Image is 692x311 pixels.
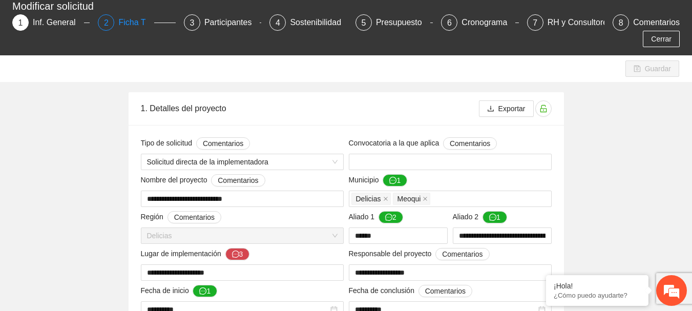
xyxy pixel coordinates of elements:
[447,18,452,27] span: 6
[211,174,265,186] button: Nombre del proyecto
[393,193,431,205] span: Meoqui
[441,14,518,31] div: 6Cronograma
[33,14,84,31] div: Inf. General
[118,14,154,31] div: Ficha T
[356,193,381,204] span: Delicias
[450,138,490,149] span: Comentarios
[203,138,243,149] span: Comentarios
[418,285,472,297] button: Fecha de conclusión
[59,99,141,202] span: Estamos en línea.
[290,14,349,31] div: Sostenibilidad
[453,211,507,223] span: Aliado 2
[225,248,250,260] button: Lugar de implementación
[536,105,551,113] span: unlock
[651,33,672,45] span: Cerrar
[376,14,430,31] div: Presupuesto
[554,282,641,290] div: ¡Hola!
[489,214,496,222] span: message
[141,174,265,186] span: Nombre del proyecto
[625,60,679,77] button: saveGuardar
[141,211,222,223] span: Región
[643,31,680,47] button: Cerrar
[141,248,250,260] span: Lugar de implementación
[199,287,206,296] span: message
[423,196,428,201] span: close
[633,14,680,31] div: Comentarios
[174,212,215,223] span: Comentarios
[12,14,90,31] div: 1Inf. General
[379,211,403,223] button: Aliado 1
[487,105,494,113] span: download
[498,103,526,114] span: Exportar
[349,137,497,150] span: Convocatoria a la que aplica
[397,193,421,204] span: Meoqui
[269,14,347,31] div: 4Sostenibilidad
[204,14,260,31] div: Participantes
[385,214,392,222] span: message
[383,196,388,201] span: close
[141,94,479,123] div: 1. Detalles del proyecto
[533,18,537,27] span: 7
[361,18,366,27] span: 5
[383,174,407,186] button: Municipio
[53,52,172,66] div: Chatee con nosotros ahora
[193,285,217,297] button: Fecha de inicio
[535,100,552,117] button: unlock
[168,5,193,30] div: Minimizar ventana de chat en vivo
[349,248,490,260] span: Responsable del proyecto
[355,14,433,31] div: 5Presupuesto
[190,18,194,27] span: 3
[483,211,507,223] button: Aliado 2
[167,211,221,223] button: Región
[196,137,250,150] button: Tipo de solicitud
[479,100,534,117] button: downloadExportar
[18,18,23,27] span: 1
[276,18,280,27] span: 4
[349,211,403,223] span: Aliado 1
[435,248,489,260] button: Responsable del proyecto
[351,193,391,205] span: Delicias
[554,292,641,299] p: ¿Cómo puedo ayudarte?
[98,14,175,31] div: 2Ficha T
[442,248,483,260] span: Comentarios
[613,14,680,31] div: 8Comentarios
[462,14,515,31] div: Cronograma
[141,137,250,150] span: Tipo de solicitud
[218,175,258,186] span: Comentarios
[527,14,604,31] div: 7RH y Consultores
[619,18,623,27] span: 8
[141,285,218,297] span: Fecha de inicio
[147,228,338,243] span: Delicias
[548,14,620,31] div: RH y Consultores
[389,177,396,185] span: message
[147,154,338,170] span: Solicitud directa de la implementadora
[104,18,109,27] span: 2
[443,137,497,150] button: Convocatoria a la que aplica
[232,251,239,259] span: message
[349,174,408,186] span: Municipio
[5,204,195,240] textarea: Escriba su mensaje y pulse “Intro”
[349,285,473,297] span: Fecha de conclusión
[425,285,466,297] span: Comentarios
[184,14,261,31] div: 3Participantes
